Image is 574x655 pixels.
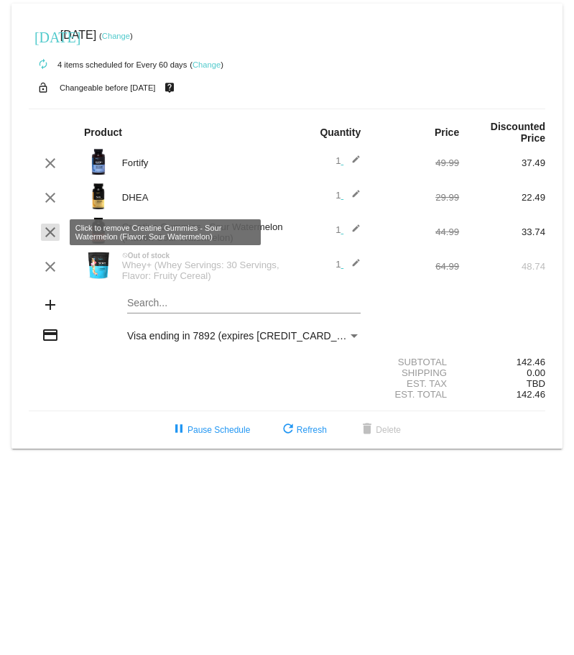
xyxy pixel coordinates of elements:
[343,224,361,241] mat-icon: edit
[34,78,52,97] mat-icon: lock_open
[335,190,361,201] span: 1
[268,417,338,443] button: Refresh
[127,330,368,342] span: Visa ending in 7892 (expires [CREDIT_CARD_DATA])
[335,259,361,270] span: 1
[190,60,223,69] small: ( )
[459,192,545,203] div: 22.49
[373,157,459,168] div: 49.99
[459,261,545,272] div: 48.74
[517,389,545,400] span: 142.46
[373,389,459,400] div: Est. Total
[42,189,59,206] mat-icon: clear
[60,83,156,92] small: Changeable before [DATE]
[279,421,297,439] mat-icon: refresh
[122,252,128,258] mat-icon: not_interested
[84,182,113,211] img: Image-1-Carousel-DHEA-1000x1000-1.png
[373,367,459,378] div: Shipping
[491,121,545,144] strong: Discounted Price
[193,60,221,69] a: Change
[159,417,261,443] button: Pause Schedule
[459,226,545,237] div: 33.74
[343,258,361,275] mat-icon: edit
[373,192,459,203] div: 29.99
[84,127,122,138] strong: Product
[42,224,59,241] mat-icon: clear
[34,27,52,45] mat-icon: [DATE]
[527,367,545,378] span: 0.00
[170,421,188,439] mat-icon: pause
[127,298,361,309] input: Search...
[335,155,361,166] span: 1
[435,127,459,138] strong: Price
[99,32,133,40] small: ( )
[84,147,113,176] img: Image-1-Carousel-Fortify-Transp.png
[42,258,59,275] mat-icon: clear
[115,192,287,203] div: DHEA
[335,224,361,235] span: 1
[459,357,545,367] div: 142.46
[343,189,361,206] mat-icon: edit
[358,421,376,439] mat-icon: delete
[84,251,113,280] img: Image-1-Carousel-Whey-2lb-Fruity-Cereal-no-badge-Transp.png
[115,252,287,260] div: Out of stock
[373,378,459,389] div: Est. Tax
[279,425,327,435] span: Refresh
[102,32,130,40] a: Change
[42,296,59,313] mat-icon: add
[115,157,287,168] div: Fortify
[84,216,113,245] img: Image-1-Creatine-Gummies-SW-1000Xx1000.png
[170,425,250,435] span: Pause Schedule
[373,261,459,272] div: 64.99
[373,357,459,367] div: Subtotal
[459,157,545,168] div: 37.49
[42,326,59,344] mat-icon: credit_card
[527,378,545,389] span: TBD
[115,221,287,243] div: Creatine Gummies - Sour Watermelon (Flavor: Sour Watermelon)
[373,226,459,237] div: 44.99
[29,60,187,69] small: 4 items scheduled for Every 60 days
[161,78,178,97] mat-icon: live_help
[347,417,412,443] button: Delete
[34,56,52,73] mat-icon: autorenew
[42,155,59,172] mat-icon: clear
[127,330,361,342] mat-select: Payment Method
[343,155,361,172] mat-icon: edit
[320,127,361,138] strong: Quantity
[115,260,287,281] div: Whey+ (Whey Servings: 30 Servings, Flavor: Fruity Cereal)
[358,425,401,435] span: Delete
